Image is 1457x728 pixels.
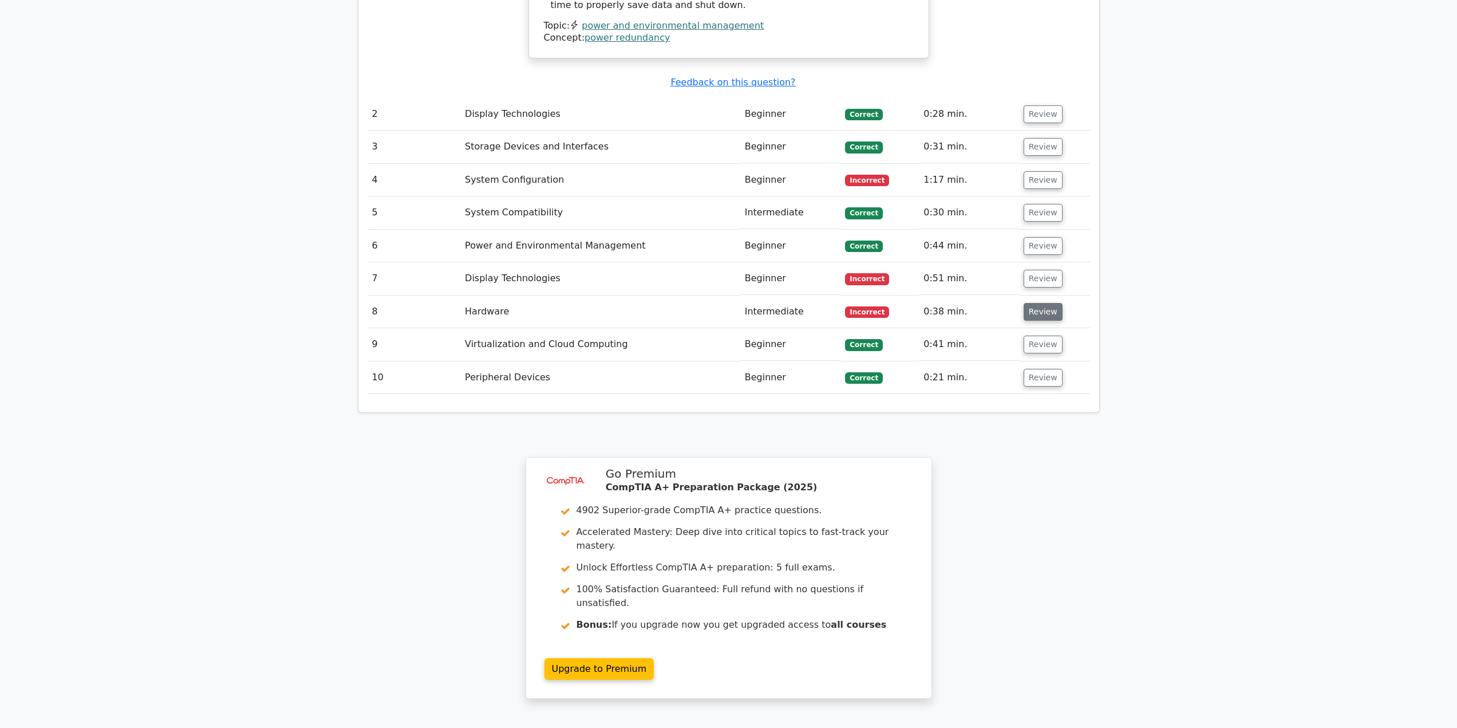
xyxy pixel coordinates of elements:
[368,164,461,196] td: 4
[1024,303,1063,321] button: Review
[368,361,461,394] td: 10
[740,98,841,131] td: Beginner
[919,262,1018,295] td: 0:51 min.
[740,131,841,163] td: Beginner
[919,196,1018,229] td: 0:30 min.
[368,196,461,229] td: 5
[919,98,1018,131] td: 0:28 min.
[845,372,882,384] span: Correct
[1024,369,1063,387] button: Review
[1024,138,1063,156] button: Review
[460,328,740,361] td: Virtualization and Cloud Computing
[845,207,882,219] span: Correct
[1024,105,1063,123] button: Review
[845,175,889,186] span: Incorrect
[368,230,461,262] td: 6
[544,32,914,44] div: Concept:
[740,262,841,295] td: Beginner
[1024,336,1063,353] button: Review
[1024,171,1063,189] button: Review
[1024,204,1063,222] button: Review
[919,328,1018,361] td: 0:41 min.
[845,273,889,285] span: Incorrect
[919,230,1018,262] td: 0:44 min.
[585,32,670,43] a: power redundancy
[460,196,740,229] td: System Compatibility
[740,296,841,328] td: Intermediate
[919,164,1018,196] td: 1:17 min.
[845,109,882,120] span: Correct
[1024,270,1063,288] button: Review
[845,241,882,252] span: Correct
[460,164,740,196] td: System Configuration
[460,361,740,394] td: Peripheral Devices
[582,20,764,31] a: power and environmental management
[740,164,841,196] td: Beginner
[460,131,740,163] td: Storage Devices and Interfaces
[368,328,461,361] td: 9
[368,131,461,163] td: 3
[460,262,740,295] td: Display Technologies
[845,141,882,153] span: Correct
[740,361,841,394] td: Beginner
[544,20,914,32] div: Topic:
[368,262,461,295] td: 7
[460,98,740,131] td: Display Technologies
[544,658,654,680] a: Upgrade to Premium
[740,328,841,361] td: Beginner
[368,296,461,328] td: 8
[919,361,1018,394] td: 0:21 min.
[670,77,795,88] a: Feedback on this question?
[460,230,740,262] td: Power and Environmental Management
[845,306,889,318] span: Incorrect
[919,296,1018,328] td: 0:38 min.
[740,196,841,229] td: Intermediate
[845,339,882,351] span: Correct
[460,296,740,328] td: Hardware
[919,131,1018,163] td: 0:31 min.
[740,230,841,262] td: Beginner
[368,98,461,131] td: 2
[1024,237,1063,255] button: Review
